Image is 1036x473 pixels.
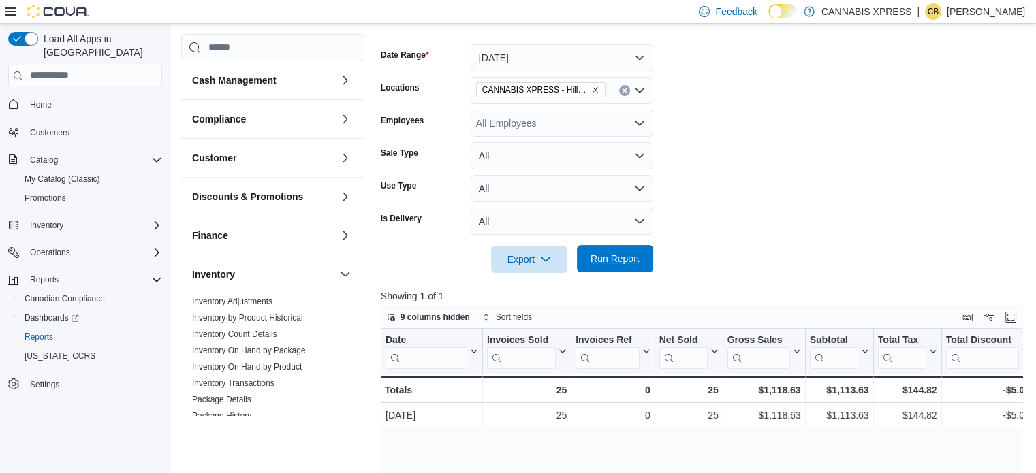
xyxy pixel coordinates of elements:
button: Invoices Sold [487,333,567,368]
button: Catalog [25,152,63,168]
a: Inventory Adjustments [192,297,272,306]
div: 0 [576,382,650,398]
button: Keyboard shortcuts [959,309,975,325]
p: Showing 1 of 1 [381,289,1029,303]
a: Dashboards [14,308,168,327]
span: [US_STATE] CCRS [25,350,95,361]
button: Inventory [25,217,69,233]
a: Inventory On Hand by Product [192,362,302,372]
a: Canadian Compliance [19,291,110,307]
a: Inventory On Hand by Package [192,346,306,355]
span: 9 columns hidden [401,312,470,323]
label: Employees [381,115,424,126]
span: Inventory On Hand by Package [192,345,306,356]
button: Subtotal [809,333,868,368]
span: Dashboards [25,312,79,323]
span: CANNABIS XPRESS - Hillsdale (Penetanguishene Road) [476,82,606,97]
a: Settings [25,376,65,393]
button: Promotions [14,189,168,208]
button: My Catalog (Classic) [14,169,168,189]
div: $1,113.63 [809,407,868,423]
span: Settings [25,375,162,392]
span: Inventory Count Details [192,329,277,340]
div: Total Discount [945,333,1018,346]
span: Customers [30,127,69,138]
div: Net Sold [659,333,707,346]
div: Subtotal [809,333,858,368]
label: Is Delivery [381,213,422,224]
button: Total Discount [945,333,1029,368]
label: Date Range [381,50,429,61]
span: Load All Apps in [GEOGRAPHIC_DATA] [38,32,162,59]
button: Export [491,246,567,273]
h3: Compliance [192,112,246,126]
button: Inventory [337,266,354,282]
button: Cash Management [337,72,354,88]
span: My Catalog (Classic) [25,174,100,184]
a: Inventory Transactions [192,378,274,388]
button: Discounts & Promotions [337,189,354,205]
button: Remove CANNABIS XPRESS - Hillsdale (Penetanguishene Road) from selection in this group [591,86,599,94]
span: Operations [25,244,162,261]
span: Feedback [715,5,757,18]
button: Enter fullscreen [1003,309,1019,325]
button: Display options [981,309,997,325]
h3: Inventory [192,267,235,281]
button: Run Report [577,245,653,272]
button: Inventory [192,267,334,281]
span: Settings [30,379,59,390]
a: Reports [19,329,59,345]
div: [DATE] [386,407,478,423]
div: Net Sold [659,333,707,368]
button: [US_STATE] CCRS [14,346,168,365]
button: Finance [192,229,334,242]
div: $1,118.63 [727,382,800,398]
div: 25 [487,382,567,398]
button: Inventory [3,216,168,235]
a: Customers [25,125,75,141]
span: Sort fields [496,312,532,323]
span: Inventory by Product Historical [192,312,303,323]
div: Subtotal [809,333,858,346]
a: My Catalog (Classic) [19,171,106,187]
span: Promotions [19,190,162,206]
span: Package Details [192,394,251,405]
button: All [471,175,653,202]
p: CANNABIS XPRESS [821,3,911,20]
a: Promotions [19,190,72,206]
span: Inventory [25,217,162,233]
button: [DATE] [471,44,653,71]
a: Inventory Count Details [192,329,277,339]
div: Gross Sales [727,333,789,368]
input: Dark Mode [768,4,797,18]
a: Home [25,97,57,113]
h3: Finance [192,229,228,242]
button: Net Sold [659,333,718,368]
button: Finance [337,227,354,244]
div: $1,118.63 [727,407,801,423]
span: Export [499,246,559,273]
nav: Complex example [8,89,162,429]
button: Discounts & Promotions [192,190,334,203]
span: Dark Mode [768,18,769,19]
button: Date [386,333,478,368]
button: Customers [3,123,168,142]
span: Catalog [30,154,58,165]
div: Totals [385,382,478,398]
span: Canadian Compliance [19,291,162,307]
div: $1,113.63 [809,382,868,398]
button: Settings [3,374,168,393]
a: Package Details [192,395,251,404]
span: Dashboards [19,310,162,326]
span: My Catalog (Classic) [19,171,162,187]
div: $144.82 [877,407,937,423]
span: Operations [30,247,70,258]
span: Home [25,96,162,113]
button: Canadian Compliance [14,289,168,308]
h3: Discounts & Promotions [192,190,303,203]
label: Sale Type [381,148,418,159]
button: Invoices Ref [576,333,650,368]
span: CB [928,3,939,20]
button: Open list of options [634,85,645,96]
div: Gross Sales [727,333,789,346]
